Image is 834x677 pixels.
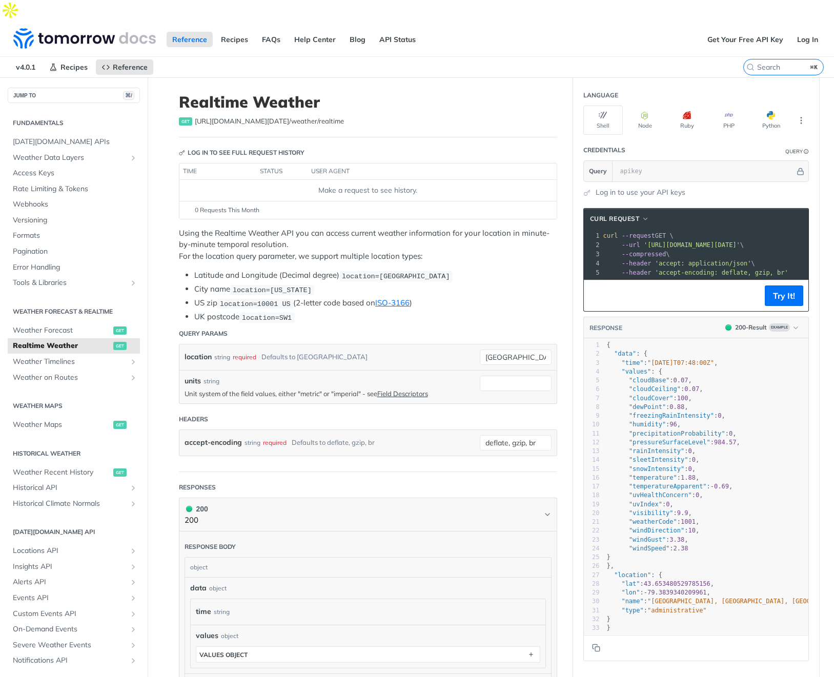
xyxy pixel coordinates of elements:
[194,270,557,281] li: Latitude and Longitude (Decimal degree)
[242,314,292,321] span: location=SW1
[8,244,140,259] a: Pagination
[622,251,666,258] span: --compressed
[179,93,557,111] h1: Realtime Weather
[584,240,601,250] div: 2
[8,260,140,275] a: Error Handling
[185,503,208,515] div: 200
[8,213,140,228] a: Versioning
[584,341,600,350] div: 1
[607,447,696,455] span: : ,
[13,341,111,351] span: Realtime Weather
[375,298,410,307] a: ISO-3166
[655,269,788,276] span: 'accept-encoding: deflate, gzip, br'
[688,465,691,473] span: 0
[584,597,600,606] div: 30
[589,640,603,655] button: Copy to clipboard
[696,491,699,499] span: 0
[621,589,640,596] span: "lon"
[8,449,140,458] h2: Historical Weather
[344,32,371,47] a: Blog
[584,580,600,588] div: 28
[584,438,600,447] div: 12
[797,116,806,125] svg: More ellipsis
[586,214,653,224] button: cURL Request
[607,545,688,552] span: :
[13,357,127,367] span: Weather Timelines
[603,251,670,258] span: \
[129,358,137,366] button: Show subpages for Weather Timelines
[13,577,127,587] span: Alerts API
[589,323,623,333] button: RESPONSE
[185,435,242,450] label: accept-encoding
[194,311,557,323] li: UK postcode
[729,430,733,437] span: 0
[8,575,140,590] a: Alerts APIShow subpages for Alerts API
[629,395,674,402] span: "cloudCover"
[8,197,140,212] a: Webhooks
[10,59,41,75] span: v4.0.1
[644,580,710,587] span: 43.653480529785156
[13,325,111,336] span: Weather Forecast
[603,232,674,239] span: GET \
[607,491,703,499] span: : ,
[808,62,821,72] kbd: ⌘K
[614,571,651,579] span: "location"
[607,430,737,437] span: : ,
[256,163,308,180] th: status
[584,571,600,580] div: 27
[596,187,685,198] a: Log in to use your API keys
[129,563,137,571] button: Show subpages for Insights API
[8,323,140,338] a: Weather Forecastget
[629,501,662,508] span: "uvIndex"
[8,622,140,637] a: On-Demand EventsShow subpages for On-Demand Events
[607,341,611,348] span: {
[185,558,548,577] div: object
[584,482,600,491] div: 17
[179,163,256,180] th: time
[629,518,677,525] span: "weatherCode"
[629,456,688,463] span: "sleetIntensity"
[615,161,795,181] input: apikey
[584,231,601,240] div: 1
[256,32,286,47] a: FAQs
[199,651,248,659] div: values object
[13,562,127,572] span: Insights API
[196,604,211,619] label: time
[13,215,137,225] span: Versioning
[607,350,648,357] span: : {
[129,578,137,586] button: Show subpages for Alerts API
[8,166,140,181] a: Access Keys
[607,509,692,517] span: : ,
[629,465,684,473] span: "snowIntensity"
[629,447,684,455] span: "rainIntensity"
[261,350,368,364] div: Defaults to [GEOGRAPHIC_DATA]
[129,279,137,287] button: Show subpages for Tools & Libraries
[666,501,669,508] span: 0
[622,232,655,239] span: --request
[655,260,751,267] span: 'accept: application/json'
[785,148,803,155] div: Query
[13,499,127,509] span: Historical Climate Normals
[584,376,600,385] div: 5
[584,403,600,412] div: 8
[8,338,140,354] a: Realtime Weatherget
[129,500,137,508] button: Show subpages for Historical Climate Normals
[607,439,740,446] span: : ,
[543,510,552,519] svg: Chevron
[607,385,703,393] span: : ,
[629,377,669,384] span: "cloudBase"
[607,368,662,375] span: : {
[589,167,607,176] span: Query
[714,483,729,490] span: 0.69
[185,350,212,364] label: location
[795,166,806,176] button: Hide
[621,359,643,366] span: "time"
[113,63,148,72] span: Reference
[13,247,137,257] span: Pagination
[720,322,803,333] button: 200200-ResultExample
[669,536,684,543] span: 3.38
[233,286,312,294] span: location=[US_STATE]
[13,483,127,493] span: Historical API
[167,32,213,47] a: Reference
[584,553,600,562] div: 25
